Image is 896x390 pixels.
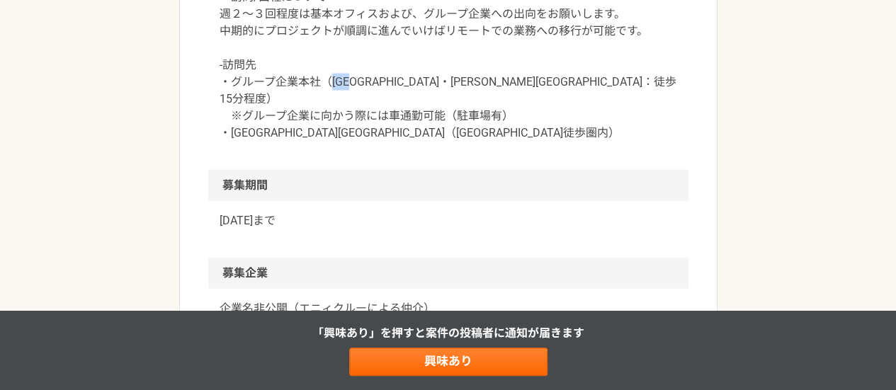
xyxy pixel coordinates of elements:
p: [DATE]まで [220,212,677,229]
h2: 募集企業 [208,258,688,289]
h2: 募集期間 [208,170,688,201]
a: 興味あり [349,348,548,376]
a: 企業名非公開（エニィクルーによる仲介） [220,300,677,317]
p: 「興味あり」を押すと 案件の投稿者に通知が届きます [312,325,584,342]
